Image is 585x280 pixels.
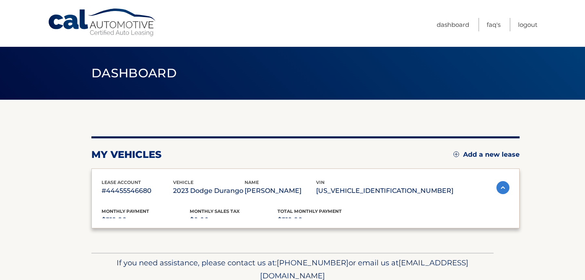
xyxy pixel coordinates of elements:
[102,214,190,226] p: $519.88
[48,8,157,37] a: Cal Automotive
[173,179,193,185] span: vehicle
[277,214,366,226] p: $519.88
[277,258,349,267] span: [PHONE_NUMBER]
[437,18,469,31] a: Dashboard
[453,151,520,159] a: Add a new lease
[91,149,162,161] h2: my vehicles
[316,179,325,185] span: vin
[487,18,500,31] a: FAQ's
[453,151,459,157] img: add.svg
[496,181,509,194] img: accordion-active.svg
[190,214,278,226] p: $0.00
[277,208,342,214] span: Total Monthly Payment
[518,18,537,31] a: Logout
[245,179,259,185] span: name
[190,208,240,214] span: Monthly sales Tax
[102,185,173,197] p: #44455546680
[316,185,453,197] p: [US_VEHICLE_IDENTIFICATION_NUMBER]
[91,66,177,81] span: Dashboard
[102,208,149,214] span: Monthly Payment
[102,179,141,185] span: lease account
[245,185,316,197] p: [PERSON_NAME]
[173,185,245,197] p: 2023 Dodge Durango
